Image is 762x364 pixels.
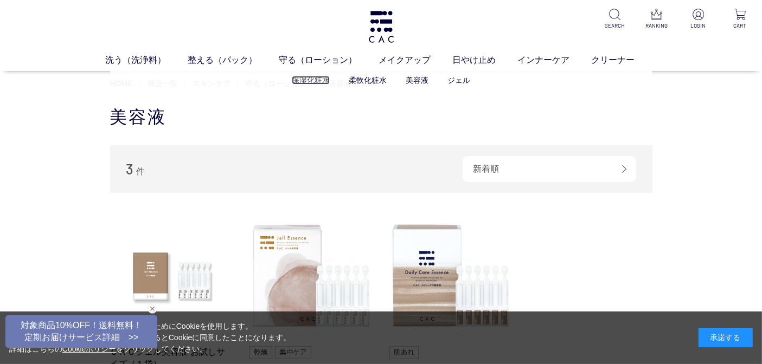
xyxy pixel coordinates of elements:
div: 新着順 [463,156,636,182]
p: RANKING [643,22,670,30]
div: 承諾する [699,328,753,347]
a: ジェル [447,76,470,84]
a: CART [727,9,753,30]
a: メイクアップ [379,54,453,67]
a: インナーケア [518,54,592,67]
a: RANKING [643,9,670,30]
a: 守る（ローション） [279,54,379,67]
h1: 美容液 [110,106,652,129]
a: 整える（パック） [188,54,279,67]
img: ＣＡＣ デイリーケア美容液 [389,214,513,338]
a: 柔軟化粧水 [349,76,387,84]
a: 洗う（洗浄料） [106,54,188,67]
a: クリーナー [592,54,657,67]
a: SEARCH [601,9,628,30]
p: LOGIN [685,22,712,30]
a: LOGIN [685,9,712,30]
img: ＣＡＣ ジェル美容液 [249,214,373,338]
a: 保湿化粧水 [292,76,330,84]
a: 日やけ止め [453,54,518,67]
img: ＣＡＣジェル美容液 お試しサイズ（１袋） [110,214,234,338]
span: 件 [136,167,145,176]
a: 美容液 [406,76,428,84]
span: 3 [126,160,134,177]
img: logo [367,11,395,43]
p: SEARCH [601,22,628,30]
p: CART [727,22,753,30]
